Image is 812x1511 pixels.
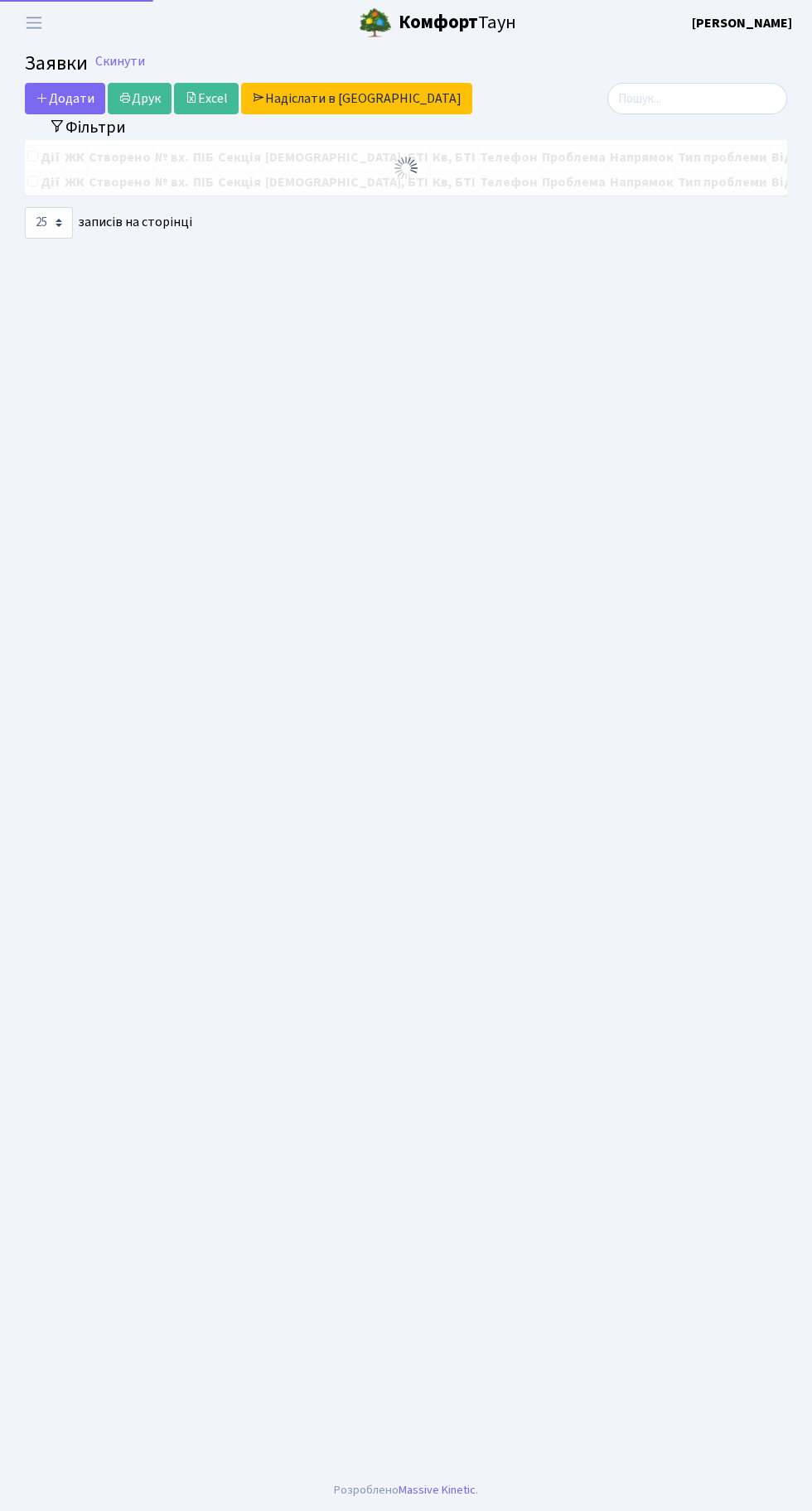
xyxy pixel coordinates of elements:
a: Надіслати в [GEOGRAPHIC_DATA] [241,83,472,114]
a: Друк [108,83,172,114]
button: Переключити навігацію [13,9,55,36]
span: Заявки [25,49,88,78]
a: Massive Kinetic [399,1481,476,1499]
button: Переключити фільтри [38,114,137,140]
b: [PERSON_NAME] [692,14,792,32]
a: Додати [25,83,105,114]
img: Обробка... [393,155,419,181]
img: logo.png [359,7,392,40]
b: Комфорт [399,9,478,36]
select: записів на сторінці [25,207,73,239]
a: Excel [174,83,239,114]
a: [PERSON_NAME] [692,13,792,33]
label: записів на сторінці [25,207,192,239]
a: Скинути [95,54,145,70]
div: Розроблено . [334,1481,478,1499]
span: Таун [399,9,516,37]
span: Додати [36,89,94,108]
input: Пошук... [607,83,787,114]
